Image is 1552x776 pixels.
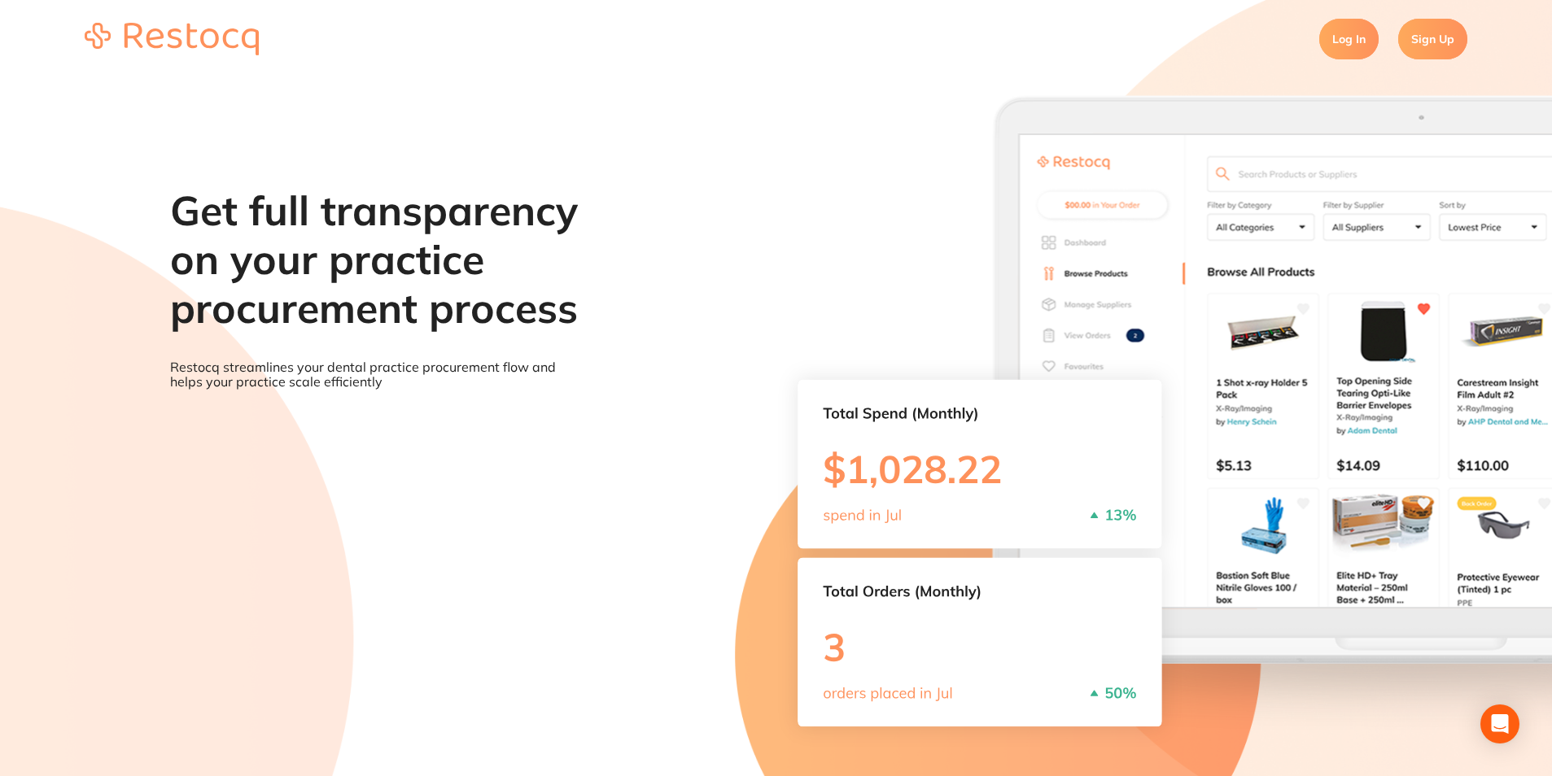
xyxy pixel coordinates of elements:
[1480,704,1519,743] div: Open Intercom Messenger
[170,186,580,333] h1: Get full transparency on your practice procurement process
[1398,19,1467,59] a: Sign Up
[170,360,580,390] p: Restocq streamlines your dental practice procurement flow and helps your practice scale efficiently
[1319,19,1379,59] a: Log In
[85,23,259,55] img: restocq_logo.svg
